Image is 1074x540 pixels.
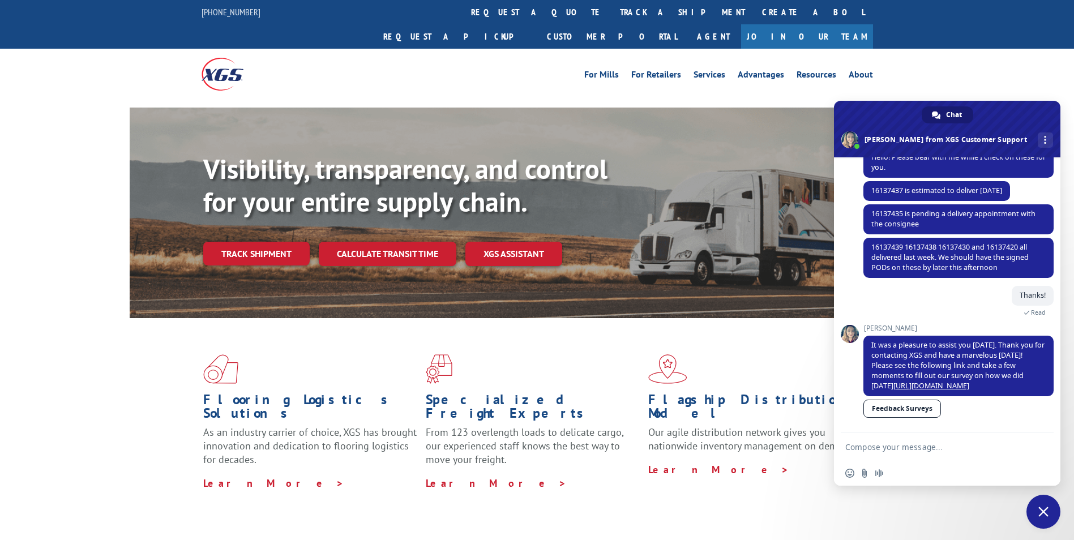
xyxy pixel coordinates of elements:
[648,354,687,384] img: xgs-icon-flagship-distribution-model-red
[426,393,640,426] h1: Specialized Freight Experts
[875,469,884,478] span: Audio message
[686,24,741,49] a: Agent
[738,70,784,83] a: Advantages
[871,152,1046,172] span: Hello! Please bear with me while I check on these for you.
[893,381,969,391] a: [URL][DOMAIN_NAME]
[203,393,417,426] h1: Flooring Logistics Solutions
[871,186,1002,195] span: 16137437 is estimated to deliver [DATE]
[202,6,260,18] a: [PHONE_NUMBER]
[863,324,1054,332] span: [PERSON_NAME]
[845,469,854,478] span: Insert an emoji
[375,24,538,49] a: Request a pickup
[648,463,789,476] a: Learn More >
[203,354,238,384] img: xgs-icon-total-supply-chain-intelligence-red
[203,426,417,466] span: As an industry carrier of choice, XGS has brought innovation and dedication to flooring logistics...
[863,400,941,418] a: Feedback Surveys
[845,432,1026,461] textarea: Compose your message...
[922,106,973,123] a: Chat
[426,426,640,476] p: From 123 overlength loads to delicate cargo, our experienced staff knows the best way to move you...
[648,393,862,426] h1: Flagship Distribution Model
[860,469,869,478] span: Send a file
[871,340,1045,391] span: It was a pleasure to assist you [DATE]. Thank you for contacting XGS and have a marvelous [DATE]!...
[1026,495,1060,529] a: Close chat
[203,477,344,490] a: Learn More >
[797,70,836,83] a: Resources
[319,242,456,266] a: Calculate transit time
[871,242,1029,272] span: 16137439 16137438 16137430 and 16137420 all delivered last week. We should have the signed PODs o...
[631,70,681,83] a: For Retailers
[849,70,873,83] a: About
[426,477,567,490] a: Learn More >
[648,426,857,452] span: Our agile distribution network gives you nationwide inventory management on demand.
[694,70,725,83] a: Services
[538,24,686,49] a: Customer Portal
[1031,308,1046,316] span: Read
[584,70,619,83] a: For Mills
[741,24,873,49] a: Join Our Team
[203,242,310,265] a: Track shipment
[426,354,452,384] img: xgs-icon-focused-on-flooring-red
[203,151,607,219] b: Visibility, transparency, and control for your entire supply chain.
[465,242,562,266] a: XGS ASSISTANT
[1020,290,1046,300] span: Thanks!
[946,106,962,123] span: Chat
[871,209,1036,229] span: 16137435 is pending a delivery appointment with the consignee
